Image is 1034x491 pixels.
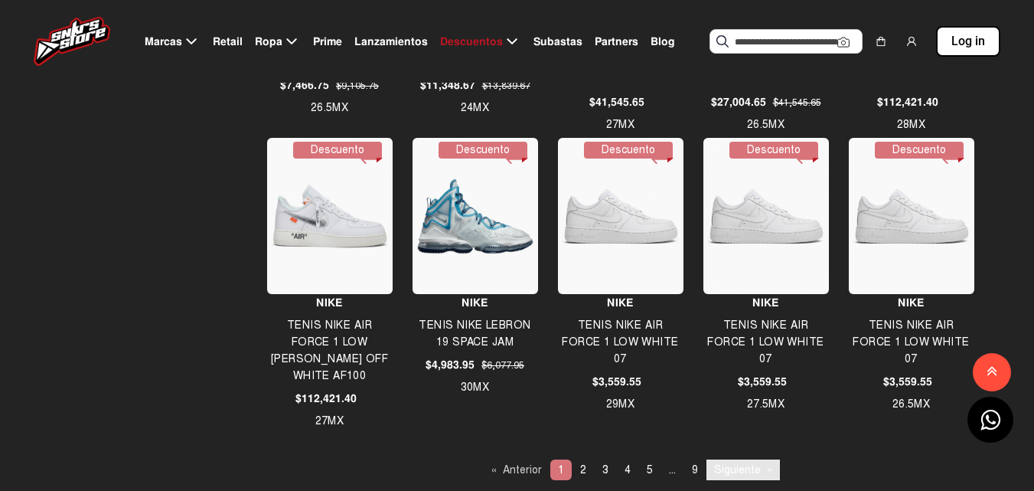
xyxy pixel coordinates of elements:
[439,142,527,159] p: Descuento
[692,463,698,476] span: 9
[711,94,766,110] span: $27,004.65
[213,34,243,50] span: Retail
[267,294,392,311] h4: Nike
[533,34,582,50] span: Subastas
[589,94,644,110] span: $41,545.65
[280,77,329,93] span: $7,466.75
[703,116,828,133] h4: 26.5MX
[558,463,564,476] span: 1
[354,34,428,50] span: Lanzamientos
[651,34,675,50] span: Blog
[426,357,475,373] span: $4,983.95
[267,317,392,385] h4: TENIS NIKE AIR FORCE 1 LOW [PERSON_NAME] OFF WHITE AF100
[602,463,608,476] span: 3
[336,79,379,93] span: $9,105.75
[413,294,537,311] h4: Nike
[849,116,974,133] h4: 28MX
[875,35,887,47] img: shopping
[482,79,530,93] span: $13,839.67
[625,463,631,476] span: 4
[558,396,683,413] h4: 29MX
[413,317,537,351] h4: TENIS NIKE LEBRON 19 SPACE JAM
[580,463,586,476] span: 2
[440,34,503,50] span: Descuentos
[703,294,828,311] h4: Nike
[837,36,850,48] img: Cámara
[267,100,392,116] h4: 26.5MX
[481,358,524,372] span: $6,077.95
[34,17,110,66] img: logo
[313,34,342,50] span: Prime
[951,32,985,51] span: Log in
[849,294,974,311] h4: Nike
[595,34,638,50] span: Partners
[716,35,729,47] img: Buscar
[413,100,537,116] h4: 24MX
[647,463,653,476] span: 5
[295,391,357,407] span: $112,421.40
[738,374,787,390] span: $3,559.55
[729,142,818,159] p: Descuento
[267,413,392,430] h4: 27MX
[584,142,673,159] p: Descuento
[875,142,964,159] p: Descuento
[773,96,821,110] span: $41,545.65
[413,379,537,396] h4: 30MX
[707,188,825,245] img: TENIS NIKE AIR FORCE 1 LOW WHITE 07
[271,183,389,249] img: TENIS NIKE AIR FORCE 1 LOW VIRGIL ABLOH OFF WHITE AF100
[853,188,970,245] img: TENIS NIKE AIR FORCE 1 LOW WHITE 07
[558,317,683,368] h4: TENIS NIKE AIR FORCE 1 LOW WHITE 07
[558,294,683,311] h4: Nike
[592,374,641,390] span: $3,559.55
[562,188,680,245] img: TENIS NIKE AIR FORCE 1 LOW WHITE 07
[706,460,780,480] a: Siguiente page
[905,35,918,47] img: user
[420,77,475,93] span: $11,348.67
[849,396,974,413] h4: 26.5MX
[703,396,828,413] h4: 27.5MX
[849,317,974,368] h4: TENIS NIKE AIR FORCE 1 LOW WHITE 07
[877,94,938,110] span: $112,421.40
[669,463,676,476] span: ...
[255,34,282,50] span: Ropa
[416,178,534,255] img: TENIS NIKE LEBRON 19 SPACE JAM
[293,142,382,159] p: Descuento
[558,116,683,133] h4: 27MX
[883,374,932,390] span: $3,559.55
[145,34,182,50] span: Marcas
[703,317,828,368] h4: TENIS NIKE AIR FORCE 1 LOW WHITE 07
[503,463,542,476] span: Anterior
[484,460,781,480] ul: Pagination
